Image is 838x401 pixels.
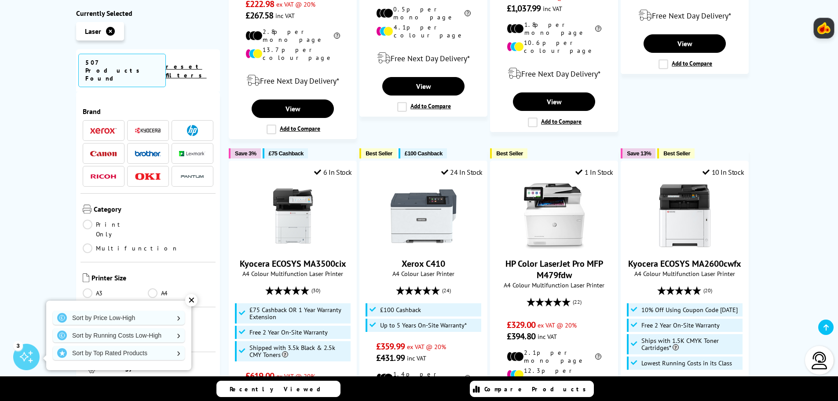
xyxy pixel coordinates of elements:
[573,294,582,310] span: (22)
[83,205,91,213] img: Category
[490,148,527,158] button: Best Seller
[245,10,273,21] span: £267.58
[513,92,595,111] a: View
[53,311,185,325] a: Sort by Price Low-High
[507,39,601,55] li: 10.6p per colour page
[90,171,117,182] a: Ricoh
[83,273,89,282] img: Printer Size
[94,205,214,215] span: Category
[91,273,214,284] span: Printer Size
[521,183,587,249] img: HP Color LaserJet Pro MFP M479fdw
[90,125,117,136] a: Xerox
[521,242,587,251] a: HP Color LaserJet Pro MFP M479fdw
[83,107,214,116] span: Brand
[135,148,161,159] a: Brother
[364,46,483,70] div: modal_delivery
[644,34,725,53] a: View
[507,349,601,364] li: 2.1p per mono page
[230,385,329,393] span: Recently Viewed
[376,5,471,21] li: 0.5p per mono page
[663,150,690,157] span: Best Seller
[359,148,397,158] button: Best Seller
[135,171,161,182] a: OKI
[407,354,426,362] span: inc VAT
[621,148,655,158] button: Save 13%
[391,242,457,251] a: Xerox C410
[314,168,352,177] div: 6 In Stock
[376,341,405,352] span: £359.99
[85,27,101,36] span: Laser
[90,148,117,159] a: Canon
[263,148,308,158] button: £75 Cashback
[496,150,523,157] span: Best Seller
[507,3,541,14] span: £1,037.99
[626,3,744,28] div: modal_delivery
[376,352,405,364] span: £431.99
[245,370,274,382] span: £619.00
[166,63,207,79] a: reset filters
[641,322,720,329] span: Free 2 Year On-Site Warranty
[382,77,464,96] a: View
[187,125,198,136] img: HP
[364,269,483,278] span: A4 Colour Laser Printer
[240,258,346,269] a: Kyocera ECOSYS MA3500cix
[641,337,741,351] span: Ships with 1.5K CMYK Toner Cartridges*
[507,331,535,342] span: £394.80
[575,168,613,177] div: 1 In Stock
[380,306,421,313] span: £100 Cashback
[53,346,185,360] a: Sort by Top Rated Products
[90,151,117,156] img: Canon
[234,68,352,93] div: modal_delivery
[626,269,744,278] span: A4 Colour Multifunction Laser Printer
[652,242,718,251] a: Kyocera ECOSYS MA2600cwfx
[399,148,447,158] button: £100 Cashback
[135,173,161,180] img: OKI
[83,243,179,253] a: Multifunction
[641,306,738,313] span: 10% Off Using Coupon Code [DATE]
[441,168,483,177] div: 24 In Stock
[470,381,594,397] a: Compare Products
[13,341,23,350] div: 3
[148,288,213,298] a: A4
[407,342,446,351] span: ex VAT @ 20%
[252,99,333,118] a: View
[376,23,471,39] li: 4.1p per colour page
[484,385,591,393] span: Compare Products
[276,372,315,380] span: ex VAT @ 20%
[405,150,443,157] span: £100 Cashback
[260,242,326,251] a: Kyocera ECOSYS MA3500cix
[76,9,220,18] div: Currently Selected
[267,125,320,134] label: Add to Compare
[135,150,161,156] img: Brother
[179,148,205,159] a: Lexmark
[397,102,451,112] label: Add to Compare
[442,282,451,299] span: (24)
[641,360,732,367] span: Lowest Running Costs in its Class
[811,352,828,369] img: user-headset-light.svg
[249,306,349,320] span: £75 Cashback OR 1 Year Warranty Extension
[245,28,340,44] li: 2.8p per mono page
[83,288,148,298] a: A3
[275,11,295,20] span: inc VAT
[53,328,185,342] a: Sort by Running Costs Low-High
[507,367,601,383] li: 12.3p per colour page
[659,59,712,69] label: Add to Compare
[135,127,161,134] img: Kyocera
[628,258,741,269] a: Kyocera ECOSYS MA2600cwfx
[249,344,349,358] span: Shipped with 3.5k Black & 2.5k CMY Toners
[703,282,712,299] span: (20)
[543,4,562,13] span: inc VAT
[245,46,340,62] li: 13.7p per colour page
[495,61,613,86] div: modal_delivery
[703,168,744,177] div: 10 In Stock
[652,183,718,249] img: Kyocera ECOSYS MA2600cwfx
[235,150,256,157] span: Save 3%
[179,125,205,136] a: HP
[179,171,205,182] img: Pantum
[135,125,161,136] a: Kyocera
[90,128,117,134] img: Xerox
[269,150,304,157] span: £75 Cashback
[90,174,117,179] img: Ricoh
[538,321,577,329] span: ex VAT @ 20%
